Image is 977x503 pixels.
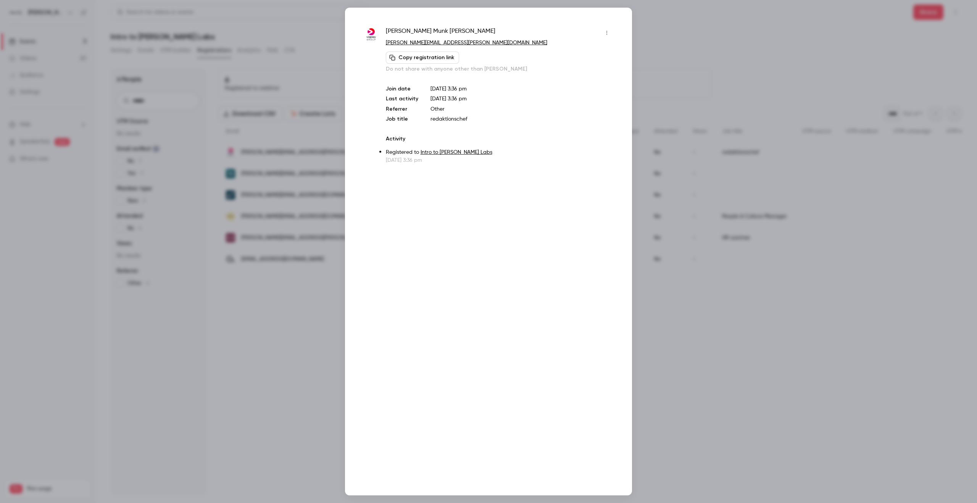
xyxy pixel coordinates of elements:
span: [PERSON_NAME] Munk [PERSON_NAME] [386,27,495,39]
p: [DATE] 3:36 pm [430,85,613,93]
p: Job title [386,115,418,123]
img: viaplaygroup.com [364,27,378,42]
span: [DATE] 3:36 pm [430,96,467,102]
p: redaktionschef [430,115,613,123]
p: Join date [386,85,418,93]
button: Copy registration link [386,52,459,64]
a: Intro to [PERSON_NAME] Labs [421,150,492,155]
p: Referrer [386,105,418,113]
p: Do not share with anyone other than [PERSON_NAME] [386,65,613,73]
p: [DATE] 3:36 pm [386,156,613,164]
a: [PERSON_NAME][EMAIL_ADDRESS][PERSON_NAME][DOMAIN_NAME] [386,40,547,45]
p: Registered to [386,148,613,156]
p: Activity [386,135,613,143]
p: Last activity [386,95,418,103]
p: Other [430,105,613,113]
